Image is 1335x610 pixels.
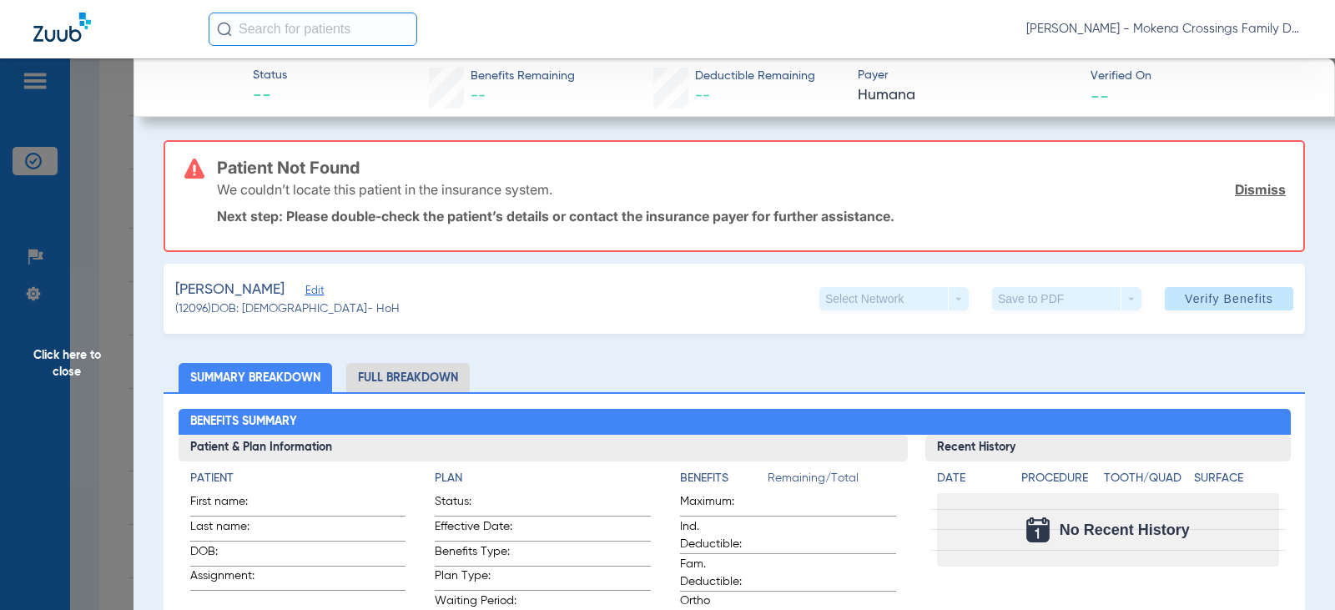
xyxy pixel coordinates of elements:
[1165,287,1293,310] button: Verify Benefits
[937,470,1007,493] app-breakdown-title: Date
[190,518,272,541] span: Last name:
[179,409,1291,436] h2: Benefits Summary
[217,181,552,198] p: We couldn’t locate this patient in the insurance system.
[1021,470,1097,493] app-breakdown-title: Procedure
[435,518,516,541] span: Effective Date:
[346,363,470,392] li: Full Breakdown
[1194,470,1278,487] h4: Surface
[1091,68,1308,85] span: Verified On
[680,556,762,591] span: Fam. Deductible:
[190,543,272,566] span: DOB:
[1104,470,1188,493] app-breakdown-title: Tooth/Quad
[1021,470,1097,487] h4: Procedure
[695,88,710,103] span: --
[680,470,768,493] app-breakdown-title: Benefits
[471,68,575,85] span: Benefits Remaining
[184,159,204,179] img: error-icon
[217,22,232,37] img: Search Icon
[217,208,1286,224] p: Next step: Please double-check the patient’s details or contact the insurance payer for further a...
[937,470,1007,487] h4: Date
[858,67,1076,84] span: Payer
[1185,292,1273,305] span: Verify Benefits
[680,493,762,516] span: Maximum:
[175,300,400,318] span: (12096) DOB: [DEMOGRAPHIC_DATA] - HoH
[190,470,406,487] h4: Patient
[858,85,1076,106] span: Humana
[695,68,815,85] span: Deductible Remaining
[435,567,516,590] span: Plan Type:
[435,470,651,487] h4: Plan
[209,13,417,46] input: Search for patients
[768,470,896,493] span: Remaining/Total
[305,285,320,300] span: Edit
[680,518,762,553] span: Ind. Deductible:
[680,470,768,487] h4: Benefits
[190,493,272,516] span: First name:
[1091,87,1109,104] span: --
[253,67,287,84] span: Status
[217,159,1286,176] h3: Patient Not Found
[1060,522,1190,538] span: No Recent History
[435,493,516,516] span: Status:
[471,88,486,103] span: --
[435,543,516,566] span: Benefits Type:
[925,435,1290,461] h3: Recent History
[1235,181,1286,198] a: Dismiss
[33,13,91,42] img: Zuub Logo
[179,435,909,461] h3: Patient & Plan Information
[1026,517,1050,542] img: Calendar
[175,280,285,300] span: [PERSON_NAME]
[253,85,287,108] span: --
[1194,470,1278,493] app-breakdown-title: Surface
[1104,470,1188,487] h4: Tooth/Quad
[190,567,272,590] span: Assignment:
[179,363,332,392] li: Summary Breakdown
[1026,21,1302,38] span: [PERSON_NAME] - Mokena Crossings Family Dental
